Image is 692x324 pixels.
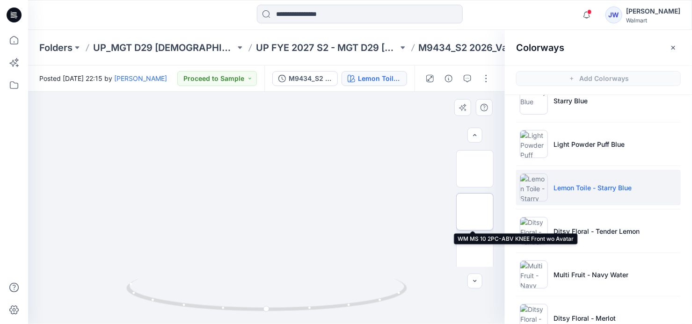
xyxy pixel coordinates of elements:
[554,139,625,149] p: Light Powder Puff Blue
[554,270,628,280] p: Multi Fruit - Navy Water
[520,130,548,158] img: Light Powder Puff Blue
[626,6,680,17] div: [PERSON_NAME]
[520,173,548,202] img: Lemon Toile - Starry Blue
[516,42,564,53] h2: Colorways
[114,74,167,82] a: [PERSON_NAME]
[520,217,548,245] img: Ditsy Floral - Tender Lemon
[554,313,616,323] p: Ditsy Floral - Merlot
[358,73,401,84] div: Lemon Toile - Starry Blue
[554,96,588,106] p: Starry Blue
[554,226,640,236] p: Ditsy Floral - Tender Lemon
[256,41,398,54] a: UP FYE 2027 S2 - MGT D29 [DEMOGRAPHIC_DATA] Sleepwear
[626,17,680,24] div: Walmart
[554,183,632,193] p: Lemon Toile - Starry Blue
[419,41,561,54] p: M9434_S2 2026_Value Cami Tap_Midpoint
[457,194,493,230] img: WM MS 10 2PC-ABV KNEE Front wo Avatar
[39,73,167,83] span: Posted [DATE] 22:15 by
[457,151,493,187] img: WM MS 10 DRS-ABV KNEE Colorway wo Avatar
[441,71,456,86] button: Details
[520,86,548,115] img: Starry Blue
[272,71,338,86] button: M9434_S2 2026_Value Cami Tap_Pre-Midpoint
[93,41,235,54] a: UP_MGT D29 [DEMOGRAPHIC_DATA] Sleep
[605,7,622,23] div: JW
[289,73,332,84] div: M9434_S2 2026_Value Cami Tap_Pre-Midpoint
[39,41,73,54] a: Folders
[520,260,548,288] img: Multi Fruit - Navy Water
[342,71,407,86] button: Lemon Toile - Starry Blue
[457,237,493,273] img: WM MS 10 2PC-ABV KNEE Back wo Avatar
